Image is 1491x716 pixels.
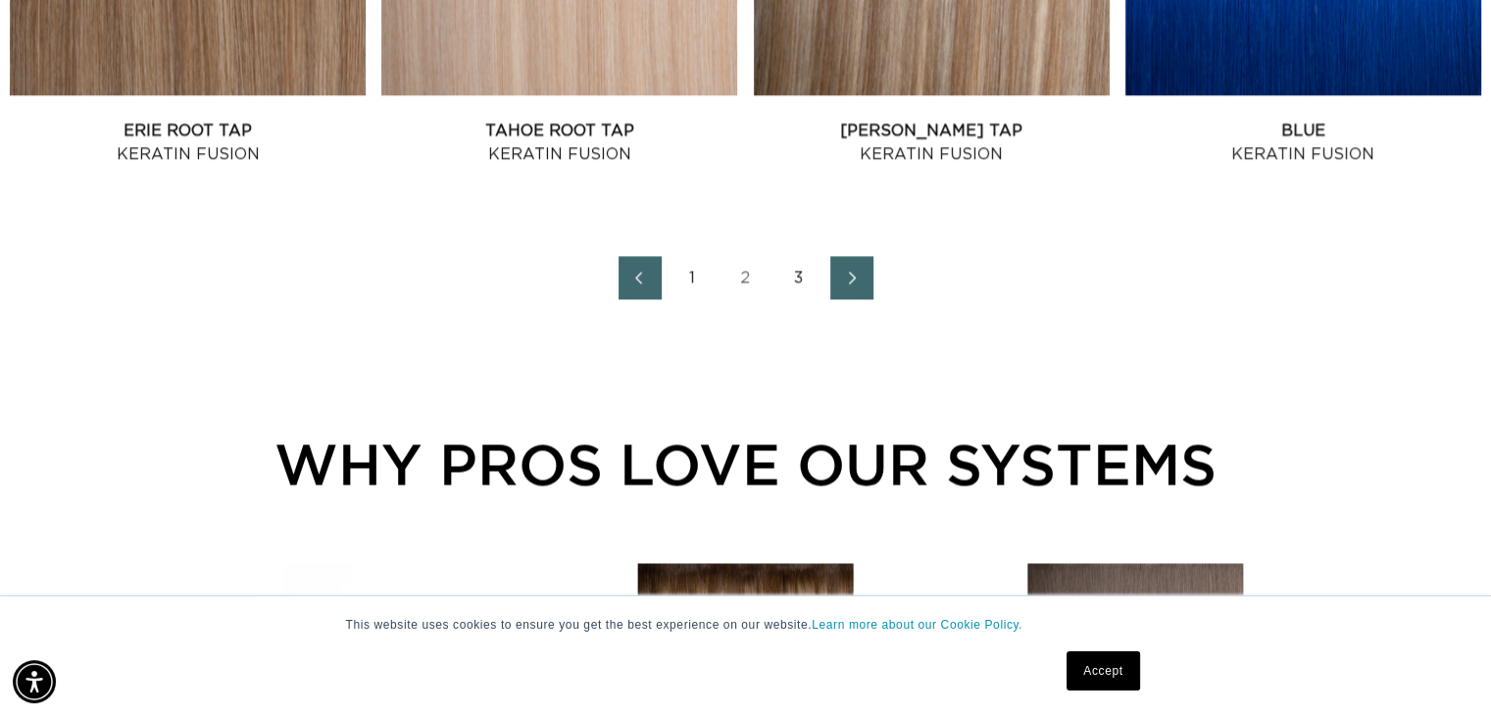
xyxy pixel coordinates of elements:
[777,256,820,299] a: Page 3
[13,660,56,703] div: Accessibility Menu
[1125,119,1481,166] a: Blue Keratin Fusion
[830,256,873,299] a: Next page
[381,119,737,166] a: Tahoe Root Tap Keratin Fusion
[118,421,1373,506] div: WHY PROS LOVE OUR SYSTEMS
[619,256,662,299] a: Previous page
[754,119,1110,166] a: [PERSON_NAME] Tap Keratin Fusion
[1393,622,1491,716] iframe: Chat Widget
[10,256,1481,299] nav: Pagination
[10,119,366,166] a: Erie Root Tap Keratin Fusion
[346,616,1146,634] p: This website uses cookies to ensure you get the best experience on our website.
[1067,651,1139,690] a: Accept
[671,256,715,299] a: Page 1
[724,256,768,299] a: Page 2
[812,618,1022,632] a: Learn more about our Cookie Policy.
